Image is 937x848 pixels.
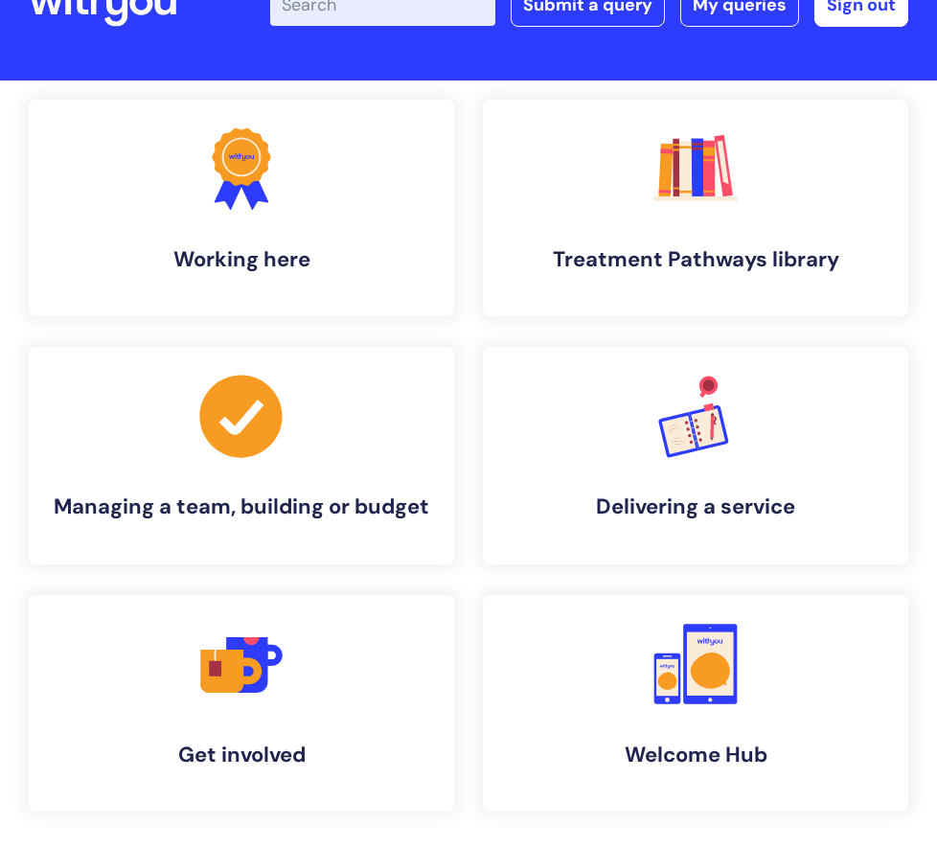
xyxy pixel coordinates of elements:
h4: Working here [44,247,439,272]
a: Working here [29,100,454,316]
a: Welcome Hub [483,595,908,812]
a: Get involved [29,595,454,812]
a: Managing a team, building or budget [29,347,454,563]
h4: Managing a team, building or budget [44,494,439,519]
h4: Get involved [44,743,439,768]
h4: Delivering a service [498,494,893,519]
h4: Welcome Hub [498,743,893,768]
a: Delivering a service [483,347,908,563]
a: Treatment Pathways library [483,100,908,316]
h4: Treatment Pathways library [498,247,893,272]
